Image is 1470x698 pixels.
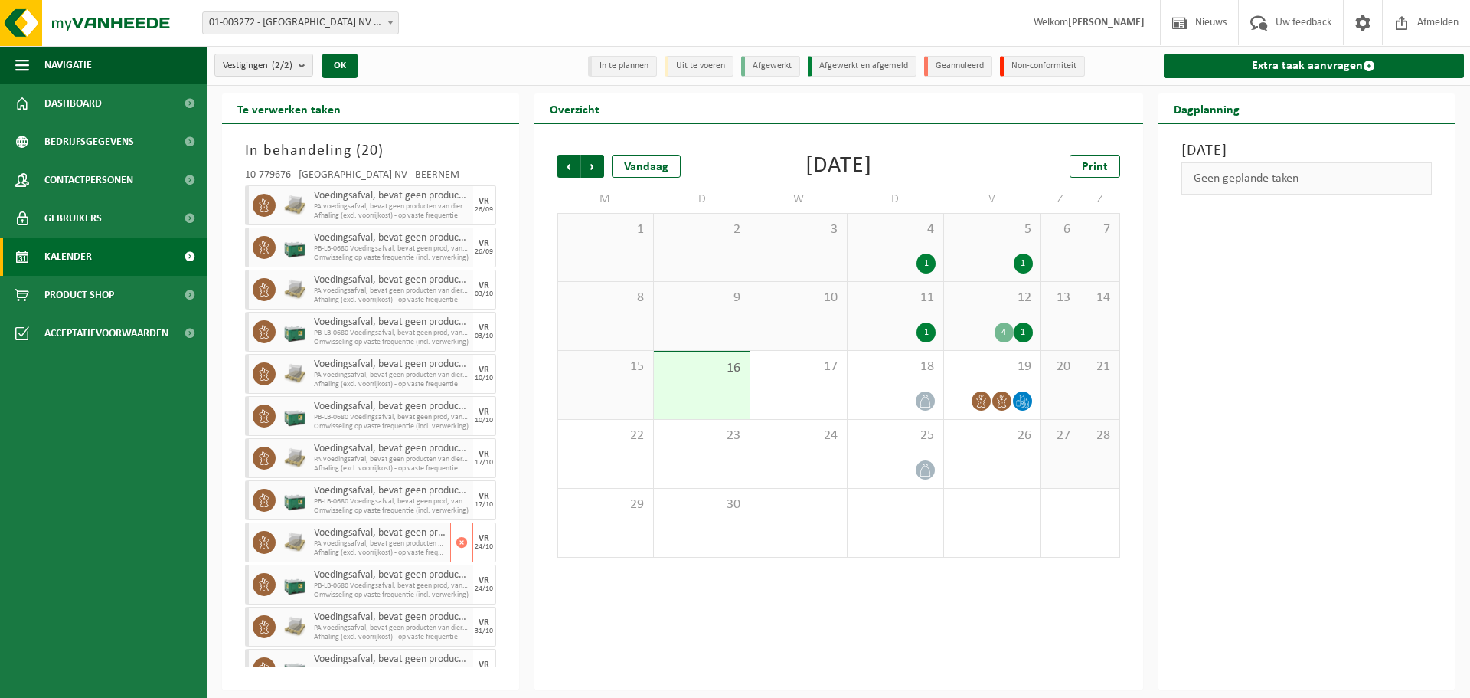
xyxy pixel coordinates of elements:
[479,492,489,501] div: VR
[475,501,493,509] div: 17/10
[1082,161,1108,173] span: Print
[758,221,838,238] span: 3
[1181,162,1432,195] div: Geen geplande taken
[479,450,489,459] div: VR
[44,276,114,314] span: Product Shop
[750,185,847,213] td: W
[44,238,92,276] span: Kalender
[314,359,469,371] span: Voedingsafval, bevat geen producten van dierlijke oorsprong, gemengde verpakking (exclusief glas)
[479,239,489,248] div: VR
[283,320,306,343] img: PB-LB-0680-HPE-GN-01
[475,585,493,593] div: 24/10
[44,84,102,123] span: Dashboard
[1158,93,1255,123] h2: Dagplanning
[1088,290,1111,306] span: 14
[1041,185,1080,213] td: Z
[916,254,936,274] div: 1
[314,569,469,582] span: Voedingsafval, bevat geen producten van dierlijke oorsprong, gemengde verpakking (exclusief glas)
[272,61,292,70] count: (2/2)
[314,443,469,455] span: Voedingsafval, bevat geen producten van dierlijke oorsprong, gemengde verpakking (exclusief glas)
[314,401,469,413] span: Voedingsafval, bevat geen producten van dierlijke oorsprong, gemengde verpakking (exclusief glas)
[855,290,936,306] span: 11
[283,236,306,259] img: PB-LB-0680-HPE-GN-01
[566,359,645,375] span: 15
[581,155,604,178] span: Volgende
[952,359,1032,375] span: 19
[924,56,992,77] li: Geannuleerd
[1014,323,1033,342] div: 1
[557,155,580,178] span: Vorige
[314,485,469,497] span: Voedingsafval, bevat geen producten van dierlijke oorsprong, gemengde verpakking (exclusief glas)
[741,56,800,77] li: Afgewerkt
[1181,139,1432,162] h3: [DATE]
[202,11,399,34] span: 01-003272 - BELGOSUC NV - BEERNEM
[314,316,469,329] span: Voedingsafval, bevat geen producten van dierlijke oorsprong, gemengde verpakking (exclusief glas)
[44,199,102,238] span: Gebruikers
[314,329,469,338] span: PB-LB-0680 Voedingsafval, bevat geen prod, van dierl oorspr
[1049,428,1072,444] span: 27
[805,155,872,178] div: [DATE]
[44,123,134,161] span: Bedrijfsgegevens
[612,155,681,178] div: Vandaag
[661,290,742,306] span: 9
[223,54,292,77] span: Vestigingen
[314,506,469,516] span: Omwisseling op vaste frequentie (incl. verwerking)
[314,287,469,296] span: PA voedingsafval, bevat geen producten van dierlijke oorspr,
[1070,155,1120,178] a: Print
[314,539,446,549] span: PA voedingsafval, bevat geen producten van dierlijke oorspr,
[566,496,645,513] span: 29
[758,359,838,375] span: 17
[557,185,654,213] td: M
[314,254,469,263] span: Omwisseling op vaste frequentie (incl. verwerking)
[361,143,378,159] span: 20
[855,428,936,444] span: 25
[479,660,489,670] div: VR
[1088,359,1111,375] span: 21
[245,170,496,185] div: 10-779676 - [GEOGRAPHIC_DATA] NV - BEERNEM
[314,422,469,431] span: Omwisseling op vaste frequentie (incl. verwerking)
[479,618,489,628] div: VR
[661,428,742,444] span: 23
[848,185,944,213] td: D
[314,497,469,506] span: PB-LB-0680 Voedingsafval, bevat geen prod, van dierl oorspr
[214,54,313,77] button: Vestigingen(2/2)
[283,362,306,385] img: LP-PA-00000-WDN-11
[314,296,469,305] span: Afhaling (excl. voorrijkost) - op vaste frequentie
[588,56,657,77] li: In te plannen
[1049,359,1072,375] span: 20
[1049,290,1072,306] span: 13
[475,248,493,256] div: 26/09
[314,190,469,202] span: Voedingsafval, bevat geen producten van dierlijke oorsprong, gemengde verpakking (exclusief glas)
[314,527,446,539] span: Voedingsafval, bevat geen producten van dierlijke oorsprong, gemengde verpakking (exclusief glas)
[661,221,742,238] span: 2
[952,221,1032,238] span: 5
[479,576,489,585] div: VR
[475,417,493,424] div: 10/10
[314,202,469,211] span: PA voedingsafval, bevat geen producten van dierlijke oorspr,
[475,206,493,214] div: 26/09
[944,185,1040,213] td: V
[283,615,306,638] img: LP-PA-00000-WDN-11
[314,582,469,591] span: PB-LB-0680 Voedingsafval, bevat geen prod, van dierl oorspr
[283,531,306,554] img: LP-PA-00000-WDN-11
[855,359,936,375] span: 18
[534,93,615,123] h2: Overzicht
[314,455,469,464] span: PA voedingsafval, bevat geen producten van dierlijke oorspr,
[44,161,133,199] span: Contactpersonen
[283,573,306,596] img: PB-LB-0680-HPE-GN-01
[222,93,356,123] h2: Te verwerken taken
[475,290,493,298] div: 03/10
[479,408,489,417] div: VR
[203,12,398,34] span: 01-003272 - BELGOSUC NV - BEERNEM
[314,274,469,287] span: Voedingsafval, bevat geen producten van dierlijke oorsprong, gemengde verpakking (exclusief glas)
[475,375,493,382] div: 10/10
[283,278,306,301] img: LP-PA-00000-WDN-11
[283,447,306,470] img: LP-PA-00000-WDN-11
[314,549,446,558] span: Afhaling (excl. voorrijkost) - op vaste frequentie
[475,543,493,551] div: 24/10
[1080,185,1119,213] td: Z
[314,666,469,675] span: PB-LB-0680 Voedingsafval, bevat geen prod, van dierl oorspr
[916,323,936,342] div: 1
[283,657,306,680] img: PB-LB-0680-HPE-GN-01
[1068,17,1145,28] strong: [PERSON_NAME]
